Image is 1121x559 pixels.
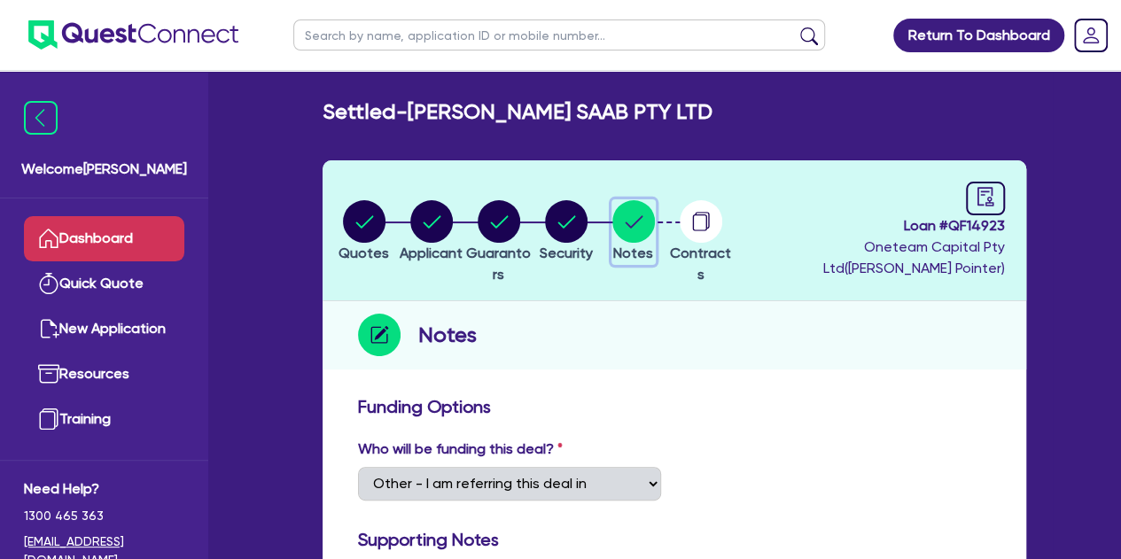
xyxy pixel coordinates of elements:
[358,439,563,460] label: Who will be funding this deal?
[28,20,238,50] img: quest-connect-logo-blue
[539,199,594,265] button: Security
[613,245,653,261] span: Notes
[323,99,712,125] h2: Settled - [PERSON_NAME] SAAB PTY LTD
[418,319,477,351] h2: Notes
[24,352,184,397] a: Resources
[24,261,184,307] a: Quick Quote
[24,216,184,261] a: Dashboard
[24,397,184,442] a: Training
[670,245,731,283] span: Contracts
[21,159,187,180] span: Welcome [PERSON_NAME]
[893,19,1064,52] a: Return To Dashboard
[358,529,991,550] h3: Supporting Notes
[465,199,533,286] button: Guarantors
[24,478,184,500] span: Need Help?
[38,318,59,339] img: new-application
[976,187,995,206] span: audit
[293,19,825,50] input: Search by name, application ID or mobile number...
[338,199,390,265] button: Quotes
[24,307,184,352] a: New Application
[540,245,593,261] span: Security
[24,507,184,525] span: 1300 465 363
[400,245,463,261] span: Applicant
[466,245,531,283] span: Guarantors
[739,215,1005,237] span: Loan # QF14923
[24,101,58,135] img: icon-menu-close
[339,245,389,261] span: Quotes
[611,199,656,265] button: Notes
[399,199,463,265] button: Applicant
[667,199,735,286] button: Contracts
[38,363,59,384] img: resources
[1068,12,1114,58] a: Dropdown toggle
[823,238,1005,276] span: Oneteam Capital Pty Ltd ( [PERSON_NAME] Pointer )
[38,408,59,430] img: training
[358,314,401,356] img: step-icon
[358,396,991,417] h3: Funding Options
[38,273,59,294] img: quick-quote
[966,182,1005,215] a: audit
